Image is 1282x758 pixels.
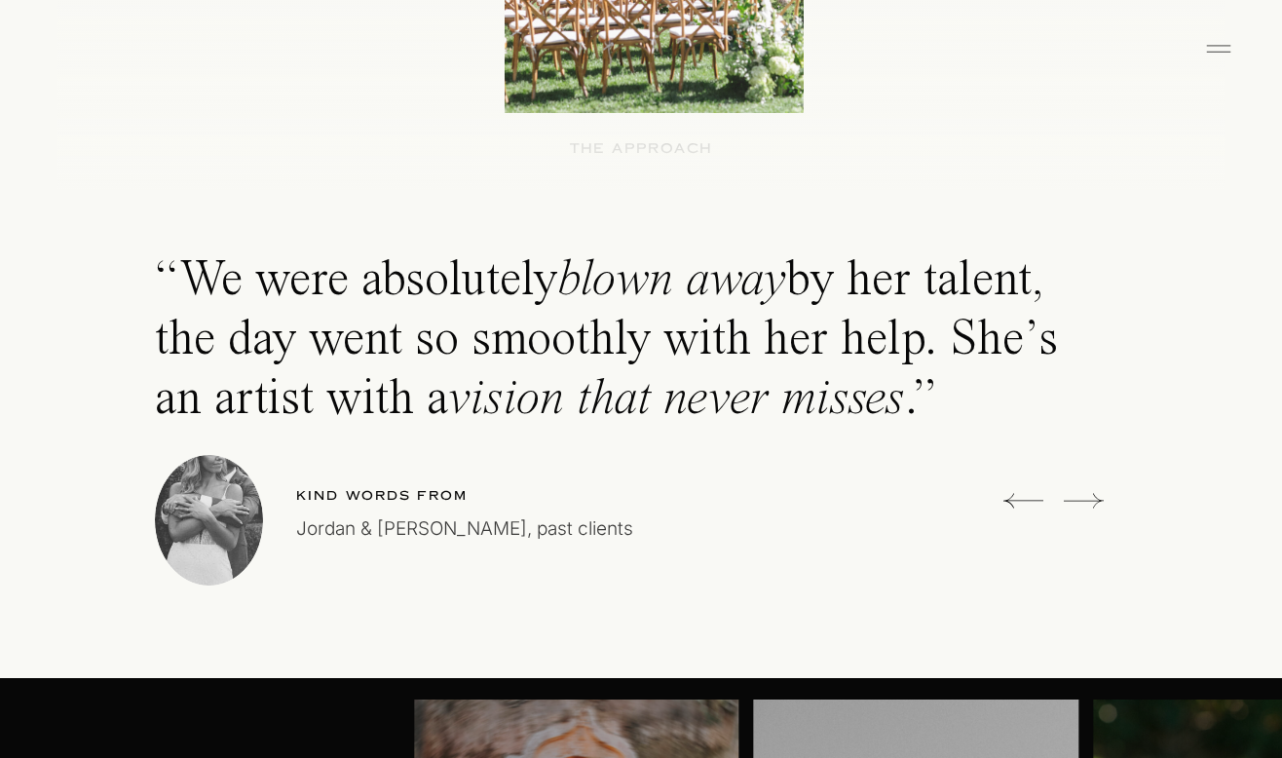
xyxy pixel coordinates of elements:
p: Jordan & [PERSON_NAME], past clients [296,514,765,586]
p: “We were absolutely by her talent, the day went so smoothly with her help. She’s an artist with a .” [155,251,1115,442]
h2: AN ARTFUL APPROACH YOUR MOST CHERISHED MOMENTS [222,207,1060,587]
p: Kind words from [296,486,512,506]
p: Through a blend of digital and film mediums, I create imagery that is romantic, soulful, and emot... [323,606,959,676]
i: vision that never misses [448,375,905,425]
i: blown away [557,256,786,306]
